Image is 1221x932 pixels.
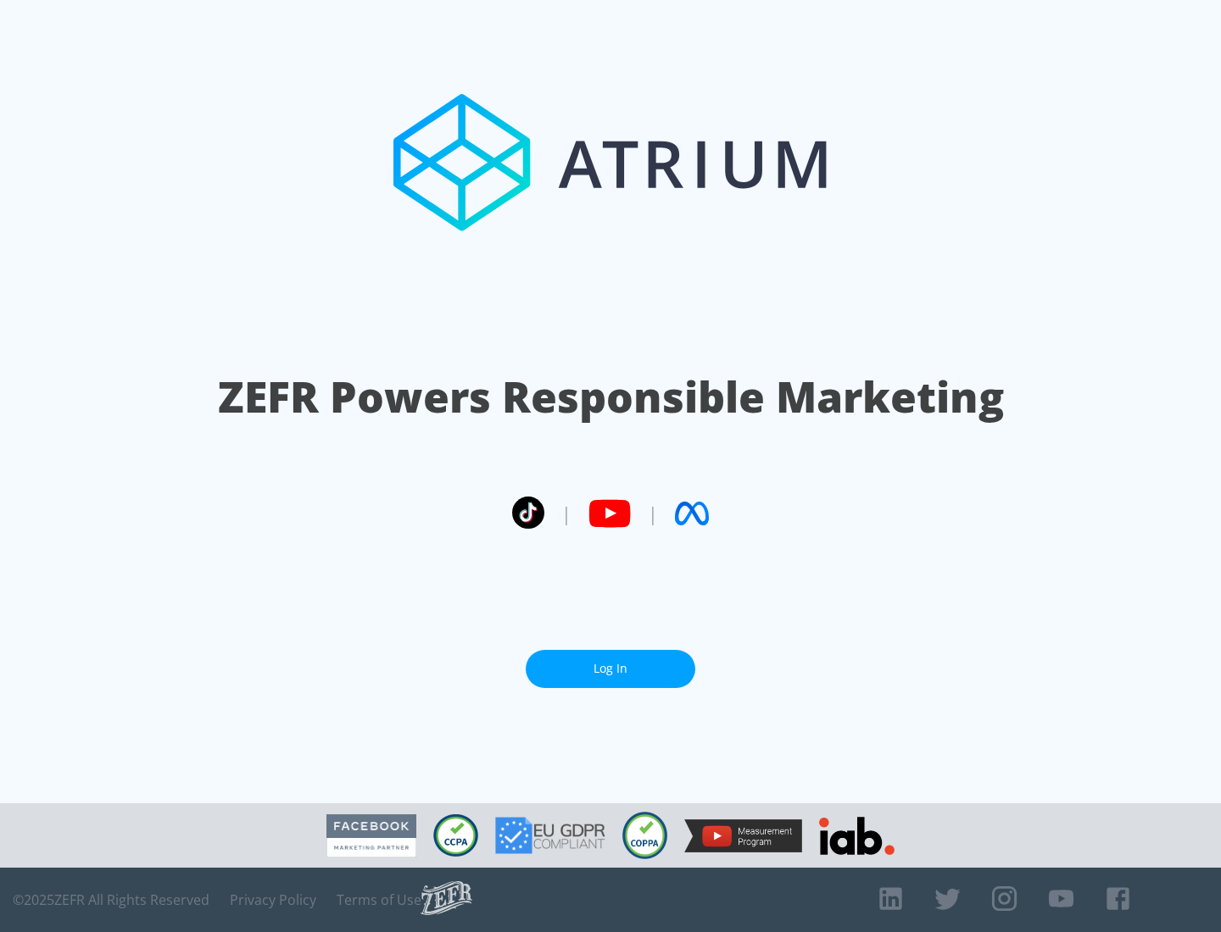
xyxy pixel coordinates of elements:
span: © 2025 ZEFR All Rights Reserved [13,891,209,908]
img: Facebook Marketing Partner [326,814,416,857]
h1: ZEFR Powers Responsible Marketing [218,368,1004,426]
span: | [561,501,571,526]
a: Log In [526,650,695,688]
img: GDPR Compliant [495,817,605,854]
img: CCPA Compliant [433,814,478,857]
a: Terms of Use [337,891,421,908]
span: | [648,501,658,526]
a: Privacy Policy [230,891,316,908]
img: COPPA Compliant [622,812,667,859]
img: IAB [819,817,895,855]
img: YouTube Measurement Program [684,819,802,852]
